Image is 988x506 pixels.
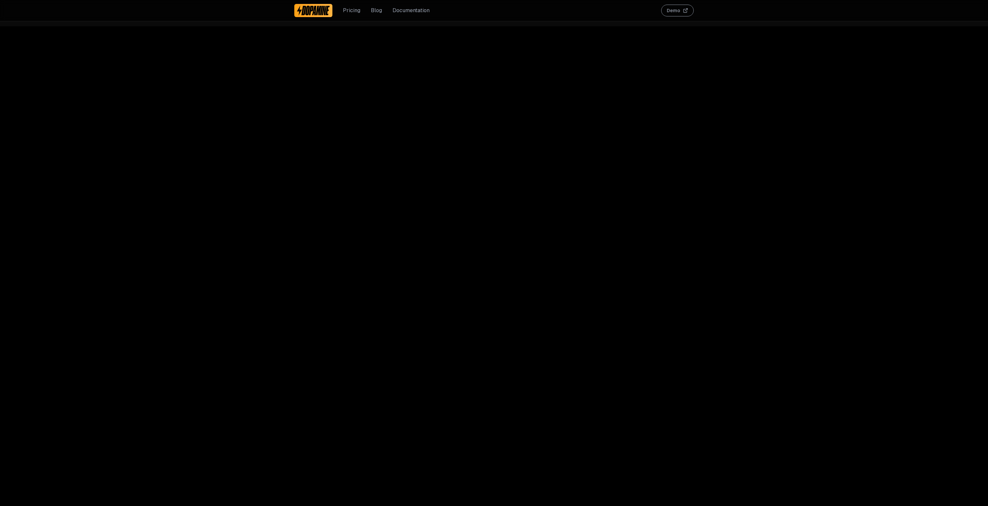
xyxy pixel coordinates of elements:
[371,7,382,14] a: Blog
[393,7,430,14] a: Documentation
[297,5,330,16] img: Dopamine
[661,5,694,16] button: Demo
[343,7,360,14] a: Pricing
[294,4,332,17] a: Dopamine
